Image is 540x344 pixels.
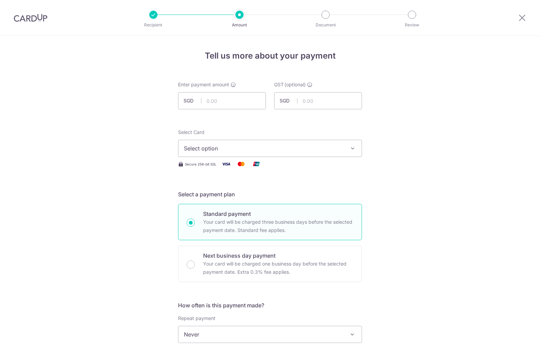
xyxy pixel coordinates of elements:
img: CardUp [14,14,47,22]
img: Visa [219,160,233,168]
span: GST [274,81,284,88]
p: Your card will be charged three business days before the selected payment date. Standard fee appl... [203,218,353,234]
span: Never [178,326,362,343]
input: 0.00 [178,92,266,109]
label: Repeat payment [178,315,215,322]
span: Select option [184,144,344,152]
p: Recipient [128,22,179,28]
input: 0.00 [274,92,362,109]
p: Review [387,22,437,28]
span: Never [178,326,362,343]
p: Amount [214,22,265,28]
h5: Select a payment plan [178,190,362,198]
p: Next business day payment [203,251,353,260]
p: Your card will be charged one business day before the selected payment date. Extra 0.3% fee applies. [203,260,353,276]
span: Secure 256-bit SSL [185,161,216,167]
button: Select option [178,140,362,157]
span: SGD [184,97,201,104]
p: Document [300,22,351,28]
span: SGD [280,97,297,104]
img: Union Pay [249,160,263,168]
p: Standard payment [203,210,353,218]
span: (optional) [284,81,306,88]
h5: How often is this payment made? [178,301,362,309]
span: Enter payment amount [178,81,229,88]
span: translation missing: en.payables.payment_networks.credit_card.summary.labels.select_card [178,129,204,135]
h4: Tell us more about your payment [178,50,362,62]
img: Mastercard [234,160,248,168]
